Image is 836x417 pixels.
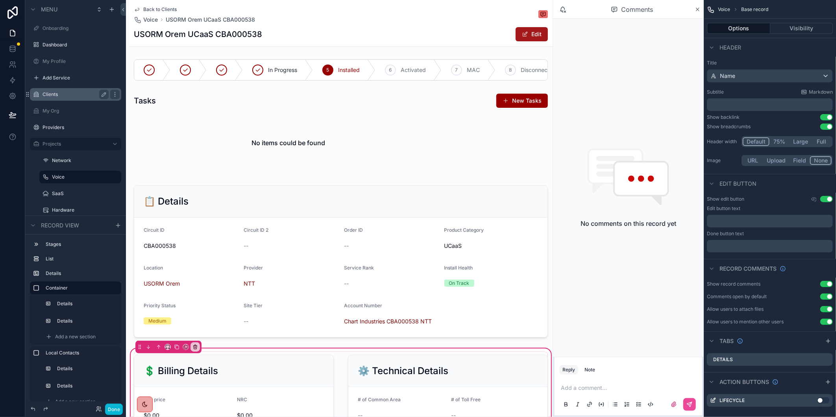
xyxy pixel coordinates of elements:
div: scrollable content [707,98,833,111]
label: My Org [43,108,120,114]
label: Header width [707,138,738,145]
label: Lifecycle [719,397,745,404]
button: Upload [764,156,790,165]
div: Show breadcrumbs [707,124,751,130]
label: Dashboard [43,42,120,48]
button: Note [581,365,598,375]
button: 75% [769,137,790,146]
span: Action buttons [719,378,769,386]
label: Subtitle [707,89,724,95]
span: Comments [621,5,653,14]
label: Container [46,285,115,291]
label: Providers [43,124,120,131]
span: Record view [41,221,79,229]
button: Visibility [770,23,833,34]
div: Allow users to attach files [707,306,764,312]
label: Local Contacts [46,350,118,356]
div: Note [584,367,595,373]
span: Edit button [719,180,756,188]
label: Details [57,365,117,372]
div: Show backlink [707,114,740,120]
div: Show record comments [707,281,760,287]
label: Onboarding [43,25,120,31]
span: Add a new section [55,334,96,340]
button: Reply [559,365,578,375]
label: Details [57,318,117,324]
label: SaaS [52,190,120,197]
label: Add Service [43,75,120,81]
label: My Profile [43,58,120,65]
label: Details [57,301,117,307]
span: Voice [143,16,158,24]
span: Tabs [719,337,734,345]
button: URL [743,156,764,165]
label: Clients [43,91,105,98]
a: Back to Clients [134,6,177,13]
span: Markdown [809,89,833,95]
button: Full [812,137,832,146]
label: Hardware [52,207,120,213]
label: Network [52,157,120,164]
label: Stages [46,241,118,247]
button: Options [707,23,770,34]
div: scrollable content [707,240,833,253]
a: USORM Orem UCaaS CBA000538 [166,16,255,24]
h1: USORM Orem UCaaS CBA000538 [134,29,262,40]
div: Comments open by default [707,293,767,300]
span: Base record [741,6,768,13]
div: scrollable content [707,215,833,227]
span: Record comments [719,265,777,273]
button: Edit [516,27,548,41]
label: Title [707,60,833,66]
span: Name [720,72,735,80]
span: Voice [718,6,730,13]
a: Voice [134,16,158,24]
label: Details [713,356,733,363]
h2: No comments on this record yet [581,219,676,228]
button: Default [743,137,769,146]
label: Done button text [707,231,744,237]
button: Name [707,69,833,83]
label: List [46,256,118,262]
div: scrollable content [25,234,126,401]
label: Image [707,157,738,164]
label: Details [57,383,117,389]
div: Allow users to mention other users [707,319,784,325]
label: Edit button text [707,205,740,212]
button: Field [790,156,810,165]
span: Add a new section [55,399,96,405]
button: Large [790,137,812,146]
a: Markdown [801,89,833,95]
label: Details [46,270,118,277]
span: Back to Clients [143,6,177,13]
label: Show edit button [707,196,744,202]
span: Menu [41,6,57,13]
button: Done [105,404,123,415]
button: None [810,156,832,165]
span: Header [719,44,741,52]
label: Voice [52,174,117,180]
label: Projects [43,141,105,147]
